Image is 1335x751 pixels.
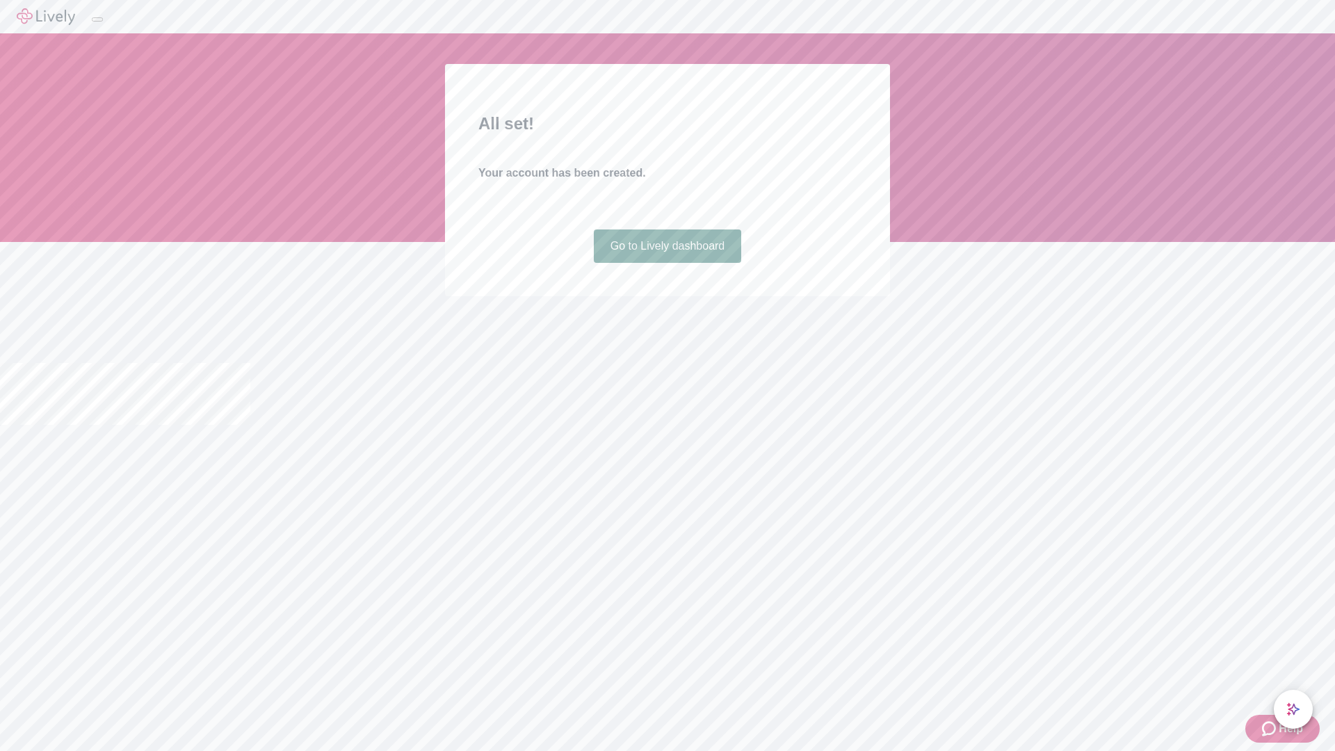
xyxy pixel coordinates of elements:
[1245,715,1320,743] button: Zendesk support iconHelp
[1262,720,1279,737] svg: Zendesk support icon
[478,165,857,181] h4: Your account has been created.
[17,8,75,25] img: Lively
[1286,702,1300,716] svg: Lively AI Assistant
[92,17,103,22] button: Log out
[1274,690,1313,729] button: chat
[478,111,857,136] h2: All set!
[594,229,742,263] a: Go to Lively dashboard
[1279,720,1303,737] span: Help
